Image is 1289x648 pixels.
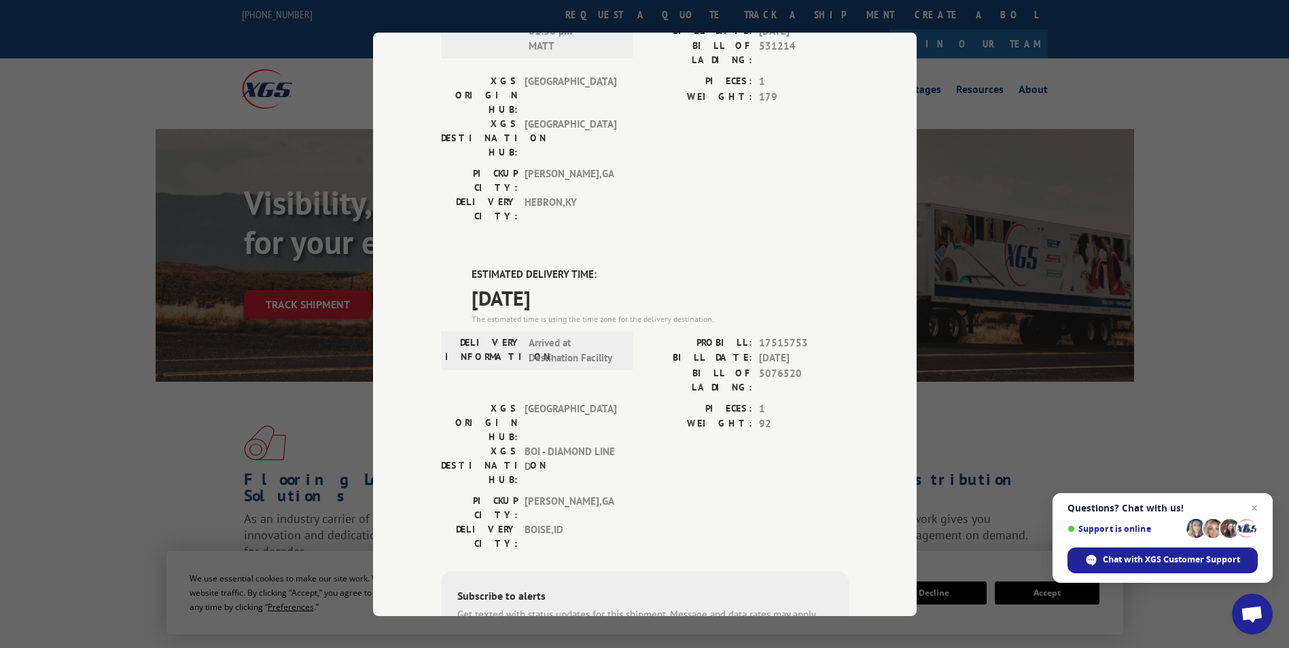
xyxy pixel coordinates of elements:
span: [DATE] 01:30 pm MATT [529,8,620,54]
span: [DATE] [759,350,849,366]
span: 1 [759,74,849,90]
span: [DATE] [472,282,849,312]
span: 92 [759,416,849,432]
label: XGS ORIGIN HUB: [441,401,518,444]
span: 531214 [759,39,849,67]
label: XGS ORIGIN HUB: [441,74,518,117]
span: BOI - DIAMOND LINE D [525,444,616,486]
span: HEBRON , KY [525,195,616,223]
span: [GEOGRAPHIC_DATA] [525,401,616,444]
span: Arrived at Destination Facility [529,335,620,365]
label: PIECES: [645,401,752,416]
span: 1 [759,401,849,416]
label: BILL OF LADING: [645,365,752,394]
div: Subscribe to alerts [457,587,832,607]
label: PICKUP CITY: [441,493,518,522]
div: Get texted with status updates for this shipment. Message and data rates may apply. Message frequ... [457,607,832,637]
div: The estimated time is using the time zone for the delivery destination. [472,312,849,325]
span: Support is online [1067,524,1182,534]
label: XGS DESTINATION HUB: [441,444,518,486]
label: PIECES: [645,74,752,90]
a: Open chat [1232,594,1273,634]
label: DELIVERY INFORMATION: [445,8,522,54]
span: [GEOGRAPHIC_DATA] [525,74,616,117]
span: 5076520 [759,365,849,394]
label: XGS DESTINATION HUB: [441,117,518,160]
span: Chat with XGS Customer Support [1067,547,1258,573]
label: DELIVERY INFORMATION: [445,335,522,365]
label: WEIGHT: [645,416,752,432]
label: BILL OF LADING: [645,39,752,67]
span: BOISE , ID [525,522,616,550]
label: DELIVERY CITY: [441,195,518,223]
label: BILL DATE: [645,350,752,366]
span: [PERSON_NAME] , GA [525,493,616,522]
label: PICKUP CITY: [441,166,518,195]
span: [PERSON_NAME] , GA [525,166,616,195]
label: WEIGHT: [645,89,752,105]
span: Questions? Chat with us! [1067,503,1258,514]
span: 179 [759,89,849,105]
label: PROBILL: [645,335,752,350]
label: DELIVERY CITY: [441,522,518,550]
span: 17515753 [759,335,849,350]
span: Chat with XGS Customer Support [1103,554,1240,566]
label: ESTIMATED DELIVERY TIME: [472,267,849,283]
span: [GEOGRAPHIC_DATA] [525,117,616,160]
